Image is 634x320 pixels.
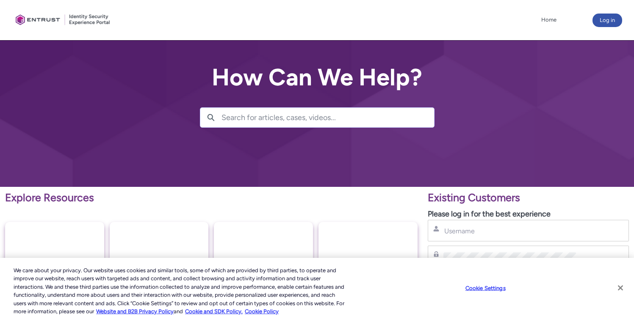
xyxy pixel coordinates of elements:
button: Log in [592,14,622,27]
input: Search for articles, cases, videos... [221,108,434,127]
input: Username [443,227,576,235]
p: Please log in for the best experience [428,208,629,220]
button: Search [200,108,221,127]
h2: How Can We Help? [200,64,435,90]
a: Cookie and SDK Policy. [185,308,243,315]
p: Existing Customers [428,190,629,206]
a: Home [539,14,559,26]
button: Close [611,279,630,297]
a: More information about our cookie policy., opens in a new tab [96,308,174,315]
div: We care about your privacy. Our website uses cookies and similar tools, some of which are provide... [14,266,349,316]
a: Cookie Policy [245,308,279,315]
button: Cookie Settings [459,280,512,297]
p: Explore Resources [5,190,418,206]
